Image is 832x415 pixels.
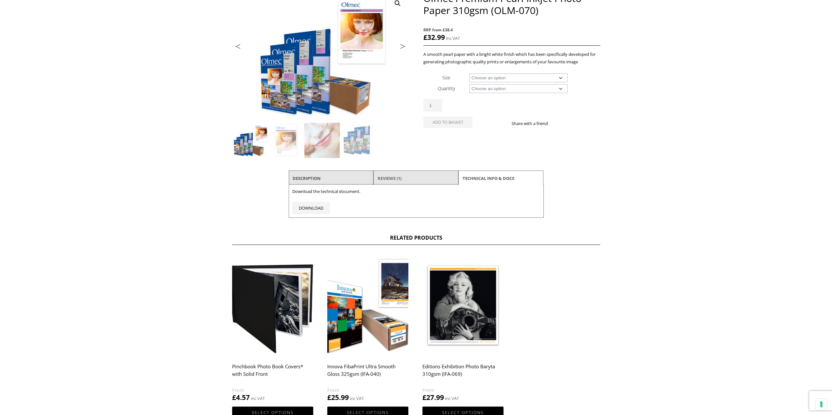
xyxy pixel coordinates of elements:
span: £ [327,393,331,402]
span: £ [423,33,427,42]
bdi: 27.99 [422,393,444,402]
button: Your consent preferences for tracking technologies [816,399,827,410]
a: Pinchbook Photo Book Covers* with Solid Front £4.57 [232,255,313,402]
img: facebook sharing button [556,121,561,126]
h2: Related products [232,234,600,245]
img: Innova FibaPrint Ultra Smooth Gloss 325gsm (IFA-040) [327,255,408,356]
a: DOWNLOAD [292,202,330,214]
img: Pinchbook Photo Book Covers* with Solid Front [232,255,313,356]
img: Olmec Premium Pearl Inkjet Photo Paper 310gsm (OLM-070) - Image 3 [304,123,340,158]
a: TECHNICAL INFO & DOCS [463,172,514,184]
img: Olmec Premium Pearl Inkjet Photo Paper 310gsm (OLM-070) [232,123,268,158]
a: Innova FibaPrint Ultra Smooth Gloss 325gsm (IFA-040) £25.99 [327,255,408,402]
img: Olmec Premium Pearl Inkjet Photo Paper 310gsm (OLM-070) - Image 4 [340,123,376,158]
a: Reviews (1) [378,172,401,184]
h2: Innova FibaPrint Ultra Smooth Gloss 325gsm (IFA-040) [327,360,408,386]
a: Description [293,172,321,184]
h2: Editions Exhibition Photo Baryta 310gsm (IFA-069) [422,360,503,386]
img: twitter sharing button [564,121,569,126]
img: Olmec Premium Pearl Inkjet Photo Paper 310gsm (OLM-070) - Image 5 [232,159,268,194]
input: Product quantity [423,99,442,112]
label: Size [442,74,450,81]
span: RRP from £38.4 [423,26,600,34]
p: Share with a friend [512,120,556,127]
h2: Pinchbook Photo Book Covers* with Solid Front [232,360,313,386]
span: £ [422,393,426,402]
label: Quantity [438,85,455,91]
img: Olmec Premium Pearl Inkjet Photo Paper 310gsm (OLM-070) - Image 2 [268,123,304,158]
p: Download the technical document. [292,188,540,195]
p: A smooth pearl paper with a bright white finish which has been specifically developed for generat... [423,51,600,66]
span: £ [232,393,236,402]
img: Editions Exhibition Photo Baryta 310gsm (IFA-069) [422,255,503,356]
a: Editions Exhibition Photo Baryta 310gsm (IFA-069) £27.99 [422,255,503,402]
bdi: 32.99 [423,33,445,42]
img: email sharing button [571,121,577,126]
bdi: 25.99 [327,393,349,402]
button: Add to basket [423,117,472,128]
bdi: 4.57 [232,393,250,402]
